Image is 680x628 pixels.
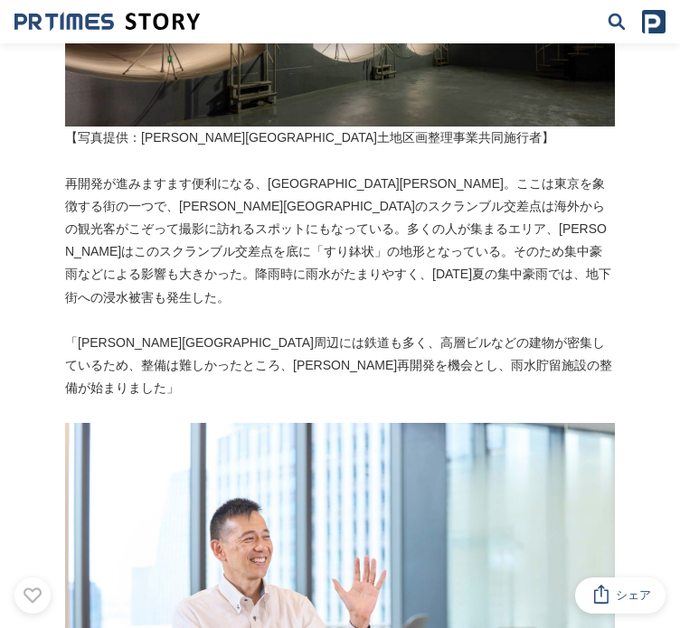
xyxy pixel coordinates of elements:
[14,12,200,32] img: 成果の裏側にあるストーリーをメディアに届ける
[14,12,200,32] a: 成果の裏側にあるストーリーをメディアに届ける 成果の裏側にあるストーリーをメディアに届ける
[65,127,615,149] p: 【写真提供：[PERSON_NAME][GEOGRAPHIC_DATA]土地区画整理事業共同施行者】
[642,10,666,33] img: prtimes
[65,173,615,309] p: 再開発が進みますます便利になる、[GEOGRAPHIC_DATA][PERSON_NAME]。ここは東京を象徴する街の一つで、[PERSON_NAME][GEOGRAPHIC_DATA]のスクラ...
[616,587,651,604] span: シェア
[575,577,666,614] button: シェア
[65,332,615,400] p: 「[PERSON_NAME][GEOGRAPHIC_DATA]周辺には鉄道も多く、高層ビルなどの建物が密集しているため、整備は難しかったところ、[PERSON_NAME]再開発を機会とし、雨水貯...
